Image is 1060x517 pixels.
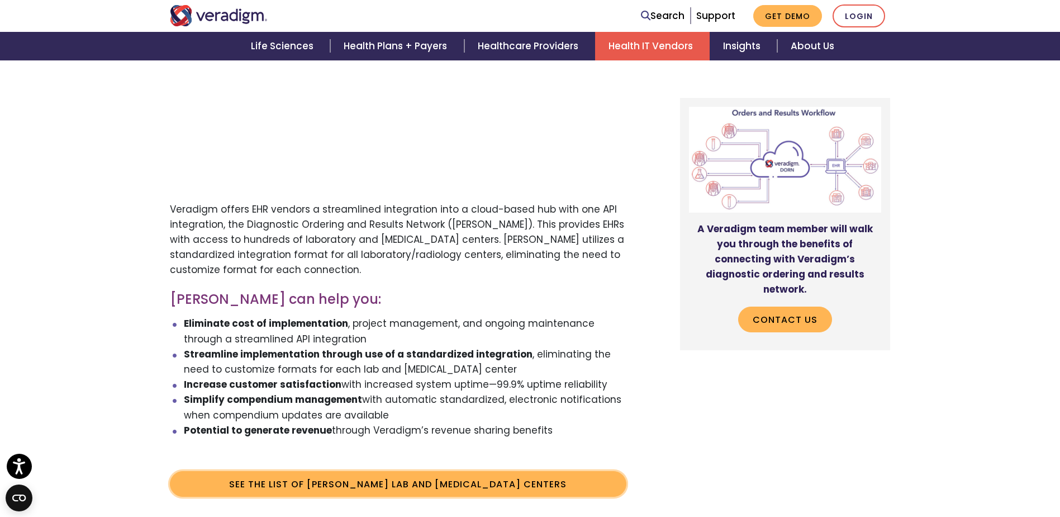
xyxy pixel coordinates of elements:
[777,32,848,60] a: About Us
[170,471,626,497] a: See the list of [PERSON_NAME] Lab and [MEDICAL_DATA] Centers
[184,378,341,391] strong: Increase customer satisfaction
[184,347,626,377] li: , eliminating the need to customize formats for each lab and [MEDICAL_DATA] center
[845,436,1047,504] iframe: Drift Chat Widget
[184,392,626,422] li: with automatic standardized, electronic notifications when compendium updates are available
[184,316,626,346] li: , project management, and ongoing maintenance through a streamlined API integration
[170,292,626,308] h3: [PERSON_NAME] can help you:
[184,317,348,330] strong: Eliminate cost of implementation
[237,32,330,60] a: Life Sciences
[330,32,464,60] a: Health Plans + Payers
[738,307,832,332] a: Contact Us
[184,393,362,406] strong: Simplify compendium management
[753,5,822,27] a: Get Demo
[595,32,710,60] a: Health IT Vendors
[689,107,882,213] img: Diagram of Veradigm DORN program
[710,32,777,60] a: Insights
[184,377,626,392] li: with increased system uptime—99.9% uptime reliability
[464,32,595,60] a: Healthcare Providers
[833,4,885,27] a: Login
[170,5,268,26] img: Veradigm logo
[641,8,685,23] a: Search
[6,485,32,511] button: Open CMP widget
[696,9,735,22] a: Support
[697,222,873,297] strong: A Veradigm team member will walk you through the benefits of connecting with Veradigm’s diagnosti...
[184,424,332,437] strong: Potential to generate revenue
[170,202,626,278] p: Veradigm offers EHR vendors a streamlined integration into a cloud-based hub with one API integra...
[184,347,533,361] strong: Streamline implementation through use of a standardized integration
[184,423,626,438] li: through Veradigm’s revenue sharing benefits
